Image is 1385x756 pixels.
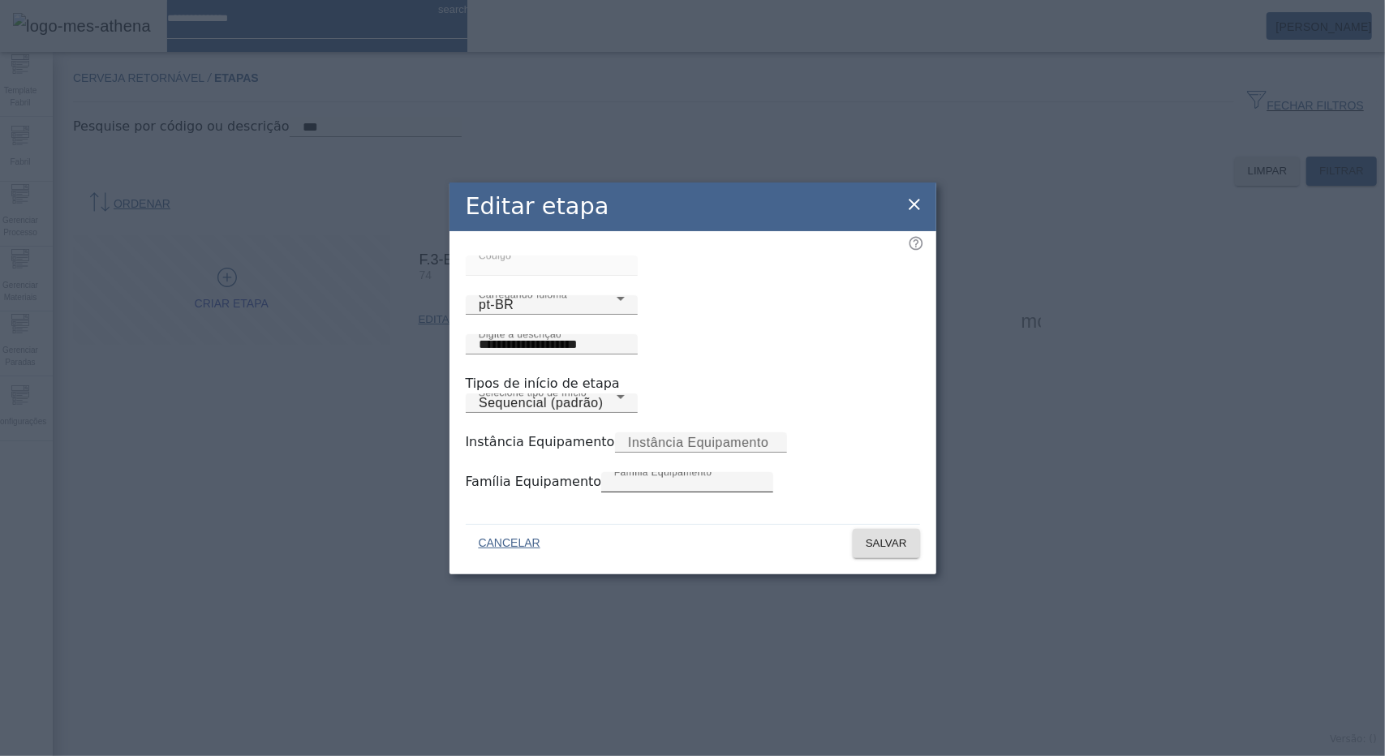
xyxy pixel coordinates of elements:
mat-label: Instância Equipamento [628,435,768,449]
mat-label: Código [479,250,511,260]
label: Tipos de início de etapa [466,376,620,391]
mat-label: Família Equipamento [614,466,712,477]
span: Sequencial (padrão) [479,396,604,410]
button: SALVAR [853,529,920,558]
h2: Editar etapa [466,189,609,224]
span: SALVAR [866,535,907,552]
span: CANCELAR [479,535,540,552]
label: Instância Equipamento [466,434,615,449]
mat-label: Digite a descrição [479,329,561,339]
button: CANCELAR [466,529,553,558]
label: Família Equipamento [466,474,602,489]
span: pt-BR [479,298,514,311]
